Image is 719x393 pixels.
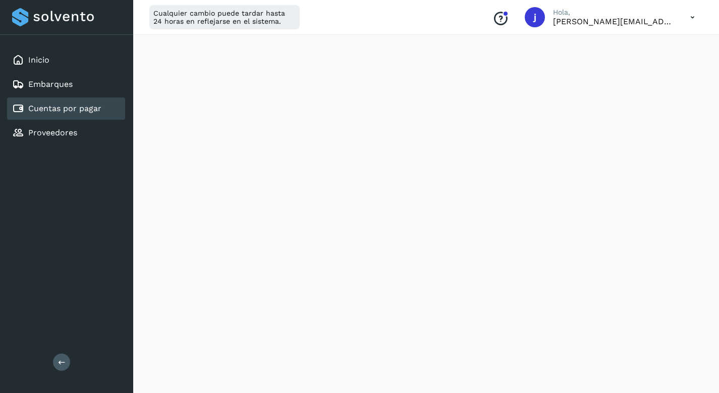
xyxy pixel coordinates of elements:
p: jose@commerzcargo.com [553,17,674,26]
a: Proveedores [28,128,77,137]
div: Proveedores [7,122,125,144]
div: Embarques [7,73,125,95]
a: Inicio [28,55,49,65]
div: Cuentas por pagar [7,97,125,120]
p: Hola, [553,8,674,17]
a: Cuentas por pagar [28,104,101,113]
div: Cualquier cambio puede tardar hasta 24 horas en reflejarse en el sistema. [149,5,300,29]
div: Inicio [7,49,125,71]
a: Embarques [28,79,73,89]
